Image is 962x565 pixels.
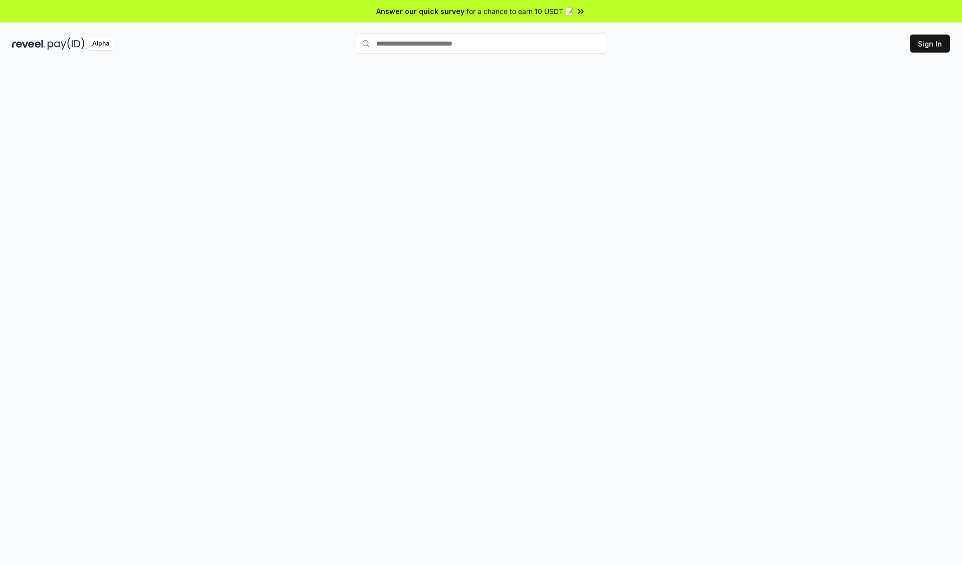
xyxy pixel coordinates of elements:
div: Alpha [87,38,115,50]
span: Answer our quick survey [376,6,464,17]
span: for a chance to earn 10 USDT 📝 [466,6,574,17]
img: pay_id [48,38,85,50]
img: reveel_dark [12,38,46,50]
button: Sign In [910,35,950,53]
